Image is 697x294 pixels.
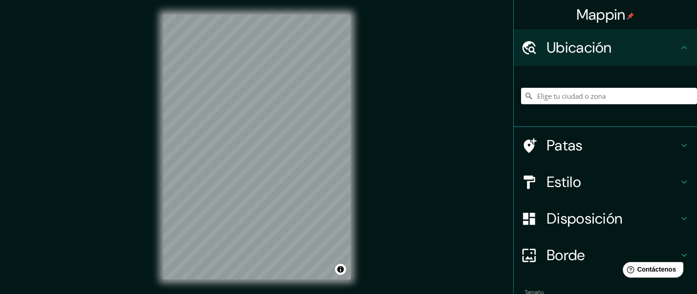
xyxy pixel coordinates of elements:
[335,264,346,275] button: Activar o desactivar atribución
[547,209,622,228] font: Disposición
[163,15,351,279] canvas: Mapa
[615,258,687,284] iframe: Lanzador de widgets de ayuda
[547,136,583,155] font: Patas
[547,38,612,57] font: Ubicación
[576,5,626,24] font: Mappin
[547,172,581,192] font: Estilo
[514,29,697,66] div: Ubicación
[521,88,697,104] input: Elige tu ciudad o zona
[514,127,697,164] div: Patas
[514,164,697,200] div: Estilo
[514,200,697,237] div: Disposición
[547,246,585,265] font: Borde
[514,237,697,273] div: Borde
[627,12,634,20] img: pin-icon.png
